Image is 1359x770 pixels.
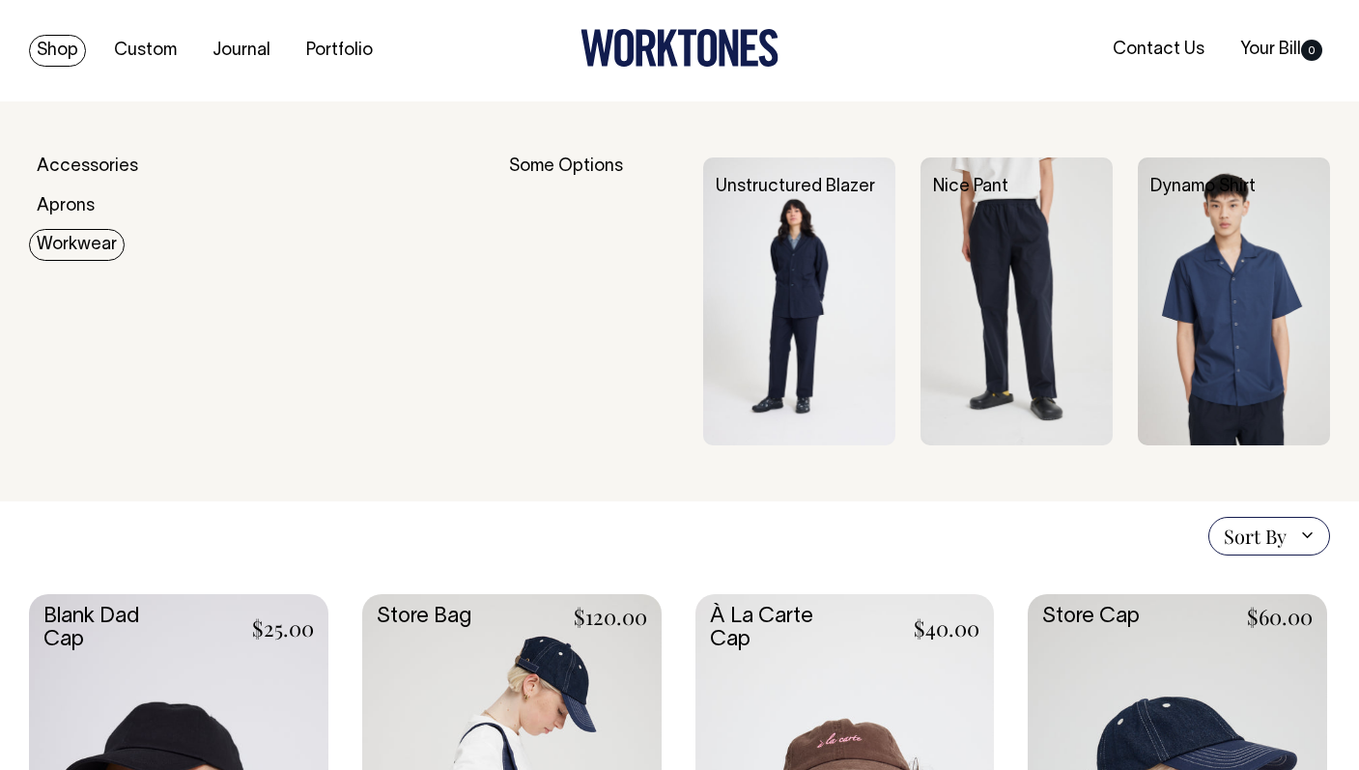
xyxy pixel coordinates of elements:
[1301,40,1322,61] span: 0
[933,179,1008,195] a: Nice Pant
[205,35,278,67] a: Journal
[1224,525,1287,548] span: Sort By
[106,35,184,67] a: Custom
[298,35,381,67] a: Portfolio
[716,179,875,195] a: Unstructured Blazer
[1138,157,1330,445] img: Dynamo Shirt
[1232,34,1330,66] a: Your Bill0
[703,157,895,445] img: Unstructured Blazer
[509,157,678,445] div: Some Options
[29,190,102,222] a: Aprons
[1105,34,1212,66] a: Contact Us
[920,157,1113,445] img: Nice Pant
[1150,179,1256,195] a: Dynamo Shirt
[29,229,125,261] a: Workwear
[29,151,146,183] a: Accessories
[29,35,86,67] a: Shop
